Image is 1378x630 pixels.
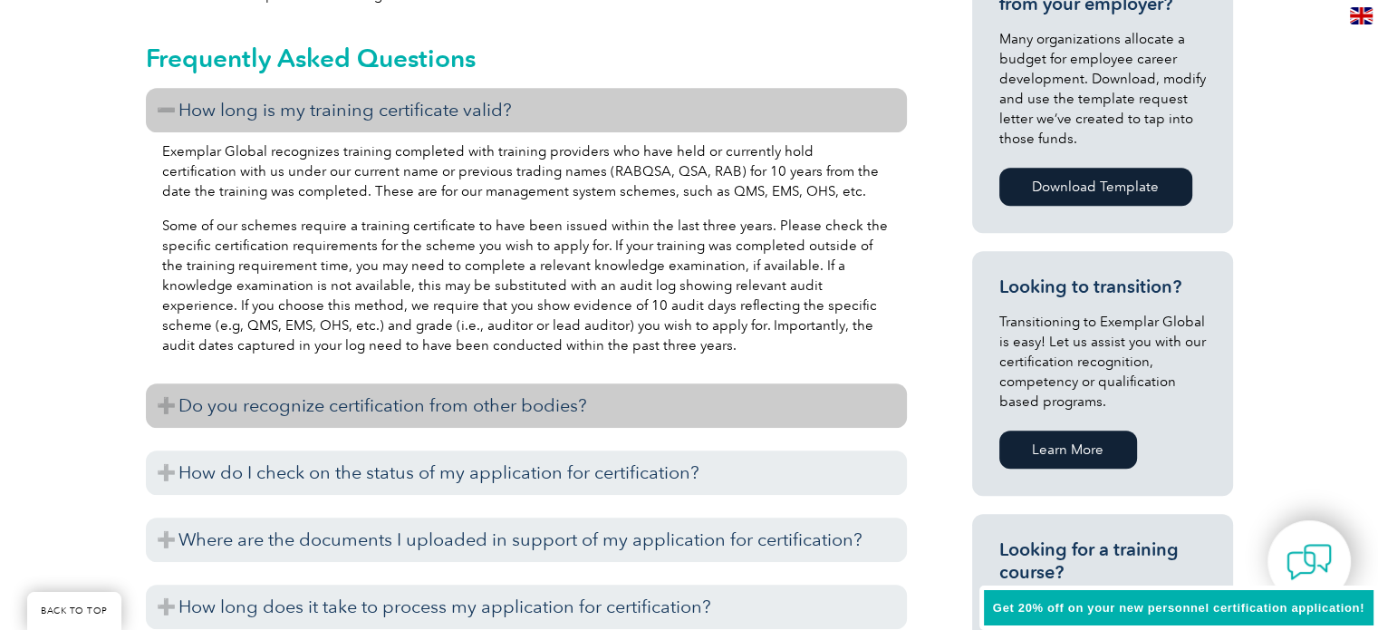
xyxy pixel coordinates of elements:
h3: How long is my training certificate valid? [146,88,907,132]
img: contact-chat.png [1286,539,1332,585]
p: Some of our schemes require a training certificate to have been issued within the last three year... [162,216,891,355]
a: Learn More [999,431,1137,469]
p: Transitioning to Exemplar Global is easy! Let us assist you with our certification recognition, c... [999,312,1206,412]
p: Exemplar Global recognizes training completed with training providers who have held or currently ... [162,141,891,201]
h3: Looking to transition? [999,276,1206,298]
a: Download Template [999,168,1192,206]
span: Get 20% off on your new personnel certification application! [993,601,1364,615]
h2: Frequently Asked Questions [146,44,907,73]
a: BACK TO TOP [27,592,121,630]
h3: Looking for a training course? [999,538,1206,584]
p: Many organizations allocate a budget for employee career development. Download, modify and use th... [999,29,1206,149]
h3: How do I check on the status of my application for certification? [146,451,907,495]
h3: Do you recognize certification from other bodies? [146,383,907,428]
img: en [1350,7,1373,24]
h3: How long does it take to process my application for certification? [146,585,907,629]
h3: Where are the documents I uploaded in support of my application for certification? [146,518,907,562]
